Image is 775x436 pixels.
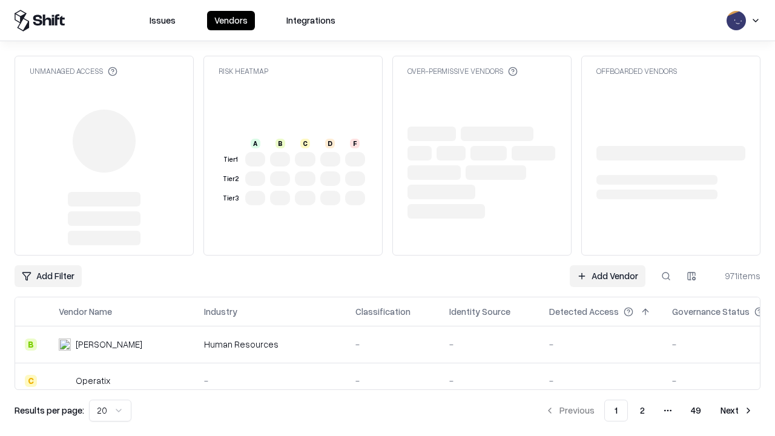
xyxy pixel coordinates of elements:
[30,66,117,76] div: Unmanaged Access
[681,400,711,421] button: 49
[204,305,237,318] div: Industry
[570,265,645,287] a: Add Vendor
[59,375,71,387] img: Operatix
[204,338,336,351] div: Human Resources
[604,400,628,421] button: 1
[350,139,360,148] div: F
[279,11,343,30] button: Integrations
[15,404,84,417] p: Results per page:
[204,374,336,387] div: -
[672,305,750,318] div: Governance Status
[630,400,655,421] button: 2
[142,11,183,30] button: Issues
[549,374,653,387] div: -
[449,338,530,351] div: -
[59,339,71,351] img: Deel
[712,269,760,282] div: 971 items
[275,139,285,148] div: B
[76,374,110,387] div: Operatix
[449,374,530,387] div: -
[251,139,260,148] div: A
[25,375,37,387] div: C
[221,174,240,184] div: Tier 2
[15,265,82,287] button: Add Filter
[219,66,268,76] div: Risk Heatmap
[549,305,619,318] div: Detected Access
[549,338,653,351] div: -
[713,400,760,421] button: Next
[300,139,310,148] div: C
[221,193,240,203] div: Tier 3
[76,338,142,351] div: [PERSON_NAME]
[355,374,430,387] div: -
[207,11,255,30] button: Vendors
[407,66,518,76] div: Over-Permissive Vendors
[449,305,510,318] div: Identity Source
[325,139,335,148] div: D
[59,305,112,318] div: Vendor Name
[538,400,760,421] nav: pagination
[596,66,677,76] div: Offboarded Vendors
[355,305,411,318] div: Classification
[221,154,240,165] div: Tier 1
[355,338,430,351] div: -
[25,339,37,351] div: B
